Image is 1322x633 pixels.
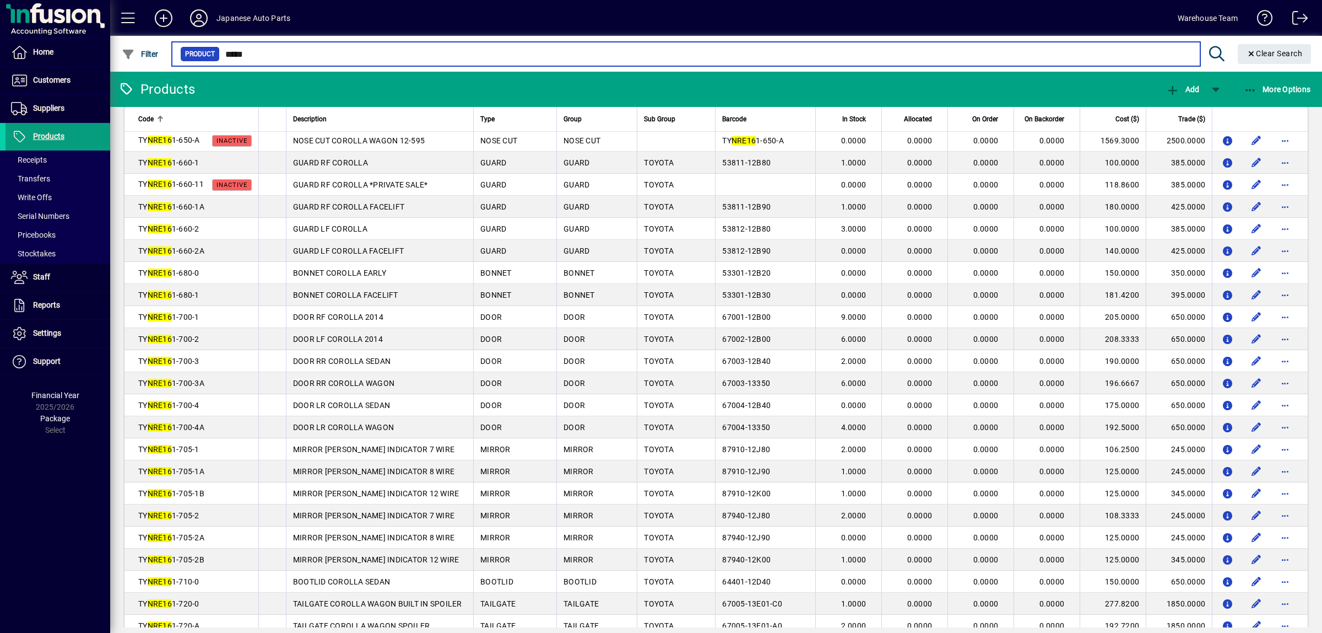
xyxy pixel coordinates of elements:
[1276,154,1294,171] button: More options
[1146,130,1212,152] td: 2500.0000
[1080,240,1146,262] td: 140.0000
[644,113,708,125] div: Sub Group
[644,313,674,321] span: TOYOTA
[722,335,771,344] span: 67002-12B00
[973,158,999,167] span: 0.0000
[1248,595,1265,613] button: Edit
[1248,419,1265,436] button: Edit
[564,136,600,145] span: NOSE CUT
[480,335,502,344] span: DOOR
[1039,269,1065,277] span: 0.0000
[293,158,368,167] span: GUARD RF COROLLA
[1080,372,1146,394] td: 196.6667
[293,224,367,233] span: GUARD LF COROLLA
[293,313,383,321] span: DOOR RF COROLLA 2014
[480,379,502,388] span: DOOR
[1021,113,1074,125] div: On Backorder
[644,158,674,167] span: TOYOTA
[1276,595,1294,613] button: More options
[33,132,64,141] span: Products
[293,423,394,432] span: DOOR LR COROLLA WAGON
[1248,198,1265,216] button: Edit
[11,249,56,258] span: Stocktakes
[722,246,771,255] span: 53812-12B90
[1276,419,1294,436] button: More options
[841,401,866,410] span: 0.0000
[564,269,595,277] span: BONNET
[973,401,999,410] span: 0.0000
[6,151,110,169] a: Receipts
[907,158,933,167] span: 0.0000
[1080,174,1146,196] td: 118.8600
[1146,240,1212,262] td: 425.0000
[907,313,933,321] span: 0.0000
[973,335,999,344] span: 0.0000
[1039,401,1065,410] span: 0.0000
[644,357,674,366] span: TOYOTA
[293,136,425,145] span: NOSE CUT COROLLA WAGON 12-595
[973,246,999,255] span: 0.0000
[33,357,61,366] span: Support
[841,335,866,344] span: 6.0000
[6,67,110,94] a: Customers
[722,158,771,167] span: 53811-12B80
[216,181,247,189] span: Inactive
[33,272,50,281] span: Staff
[564,423,585,432] span: DOOR
[888,113,942,125] div: Allocated
[841,423,866,432] span: 4.0000
[644,113,675,125] span: Sub Group
[1276,176,1294,194] button: More options
[1276,286,1294,304] button: More options
[480,158,506,167] span: GUARD
[1276,308,1294,326] button: More options
[564,158,589,167] span: GUARD
[216,9,290,27] div: Japanese Auto Parts
[6,320,110,347] a: Settings
[1276,485,1294,502] button: More options
[1080,350,1146,372] td: 190.0000
[1248,551,1265,568] button: Edit
[480,313,502,321] span: DOOR
[955,113,1008,125] div: On Order
[1276,374,1294,392] button: More options
[138,246,204,255] span: TY 1-660-2A
[6,264,110,291] a: Staff
[1080,306,1146,328] td: 205.0000
[11,212,69,221] span: Serial Numbers
[644,379,674,388] span: TOYOTA
[907,423,933,432] span: 0.0000
[1039,136,1065,145] span: 0.0000
[564,335,585,344] span: DOOR
[1276,529,1294,546] button: More options
[119,44,161,64] button: Filter
[907,269,933,277] span: 0.0000
[644,335,674,344] span: TOYOTA
[1146,328,1212,350] td: 650.0000
[1039,357,1065,366] span: 0.0000
[1276,198,1294,216] button: More options
[564,357,585,366] span: DOOR
[722,136,784,145] span: TY 1-650-A
[722,379,770,388] span: 67003-13350
[293,113,327,125] span: Description
[722,423,770,432] span: 67004-13350
[973,224,999,233] span: 0.0000
[722,269,771,277] span: 53301-12B20
[11,174,50,183] span: Transfers
[907,224,933,233] span: 0.0000
[1249,2,1273,38] a: Knowledge Base
[1247,49,1303,58] span: Clear Search
[644,180,674,189] span: TOYOTA
[1080,284,1146,306] td: 181.4200
[480,113,495,125] span: Type
[1248,154,1265,171] button: Edit
[138,291,199,299] span: TY 1-680-1
[973,202,999,211] span: 0.0000
[138,335,199,344] span: TY 1-700-2
[564,113,630,125] div: Group
[1146,262,1212,284] td: 350.0000
[1248,529,1265,546] button: Edit
[33,329,61,337] span: Settings
[1248,352,1265,370] button: Edit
